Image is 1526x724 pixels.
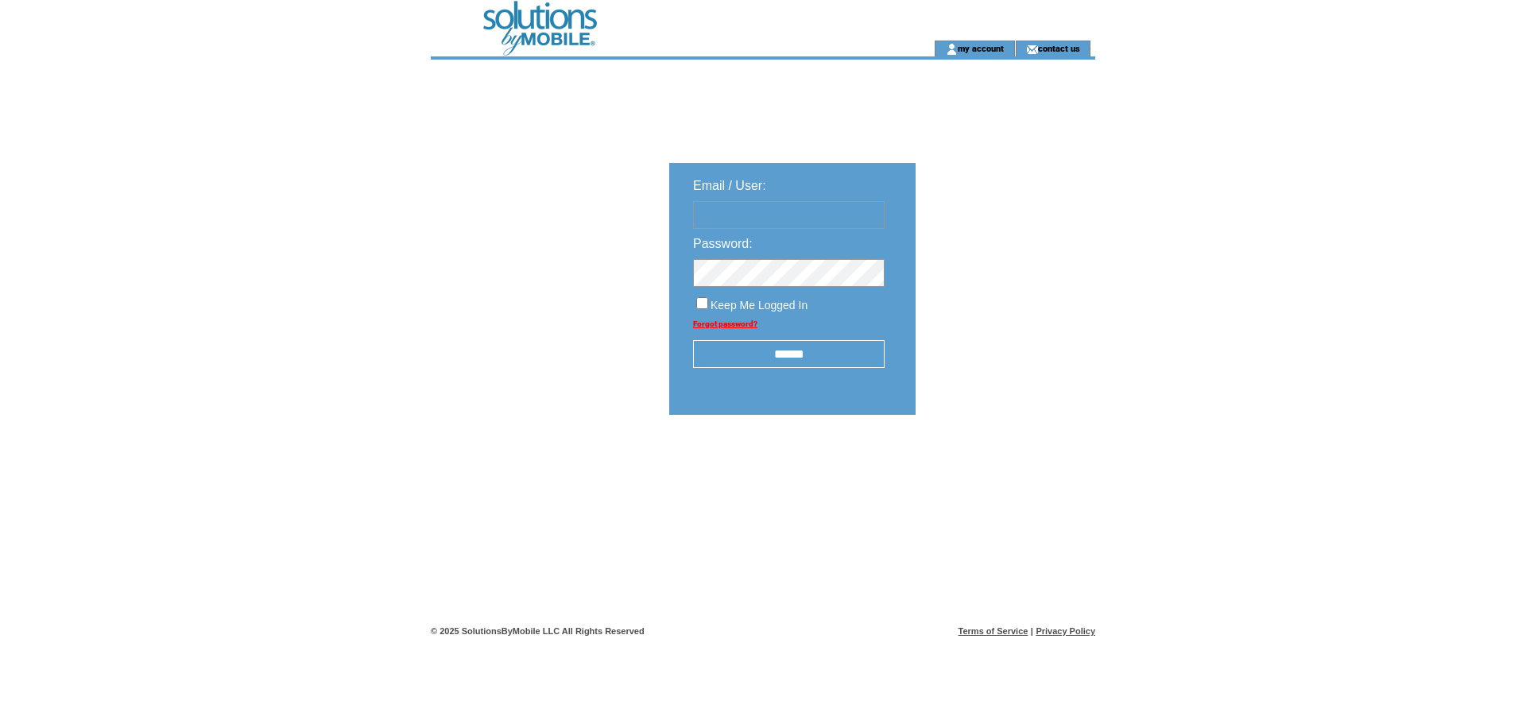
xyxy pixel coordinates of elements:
a: Forgot password? [693,319,757,328]
img: contact_us_icon.gif;jsessionid=99048C72FD1743BF27ABFD0C1D86B5CC [1026,43,1038,56]
span: Keep Me Logged In [711,299,808,312]
a: contact us [1038,43,1080,53]
img: transparent.png;jsessionid=99048C72FD1743BF27ABFD0C1D86B5CC [962,455,1041,474]
img: account_icon.gif;jsessionid=99048C72FD1743BF27ABFD0C1D86B5CC [946,43,958,56]
span: | [1031,626,1033,636]
a: my account [958,43,1004,53]
a: Privacy Policy [1036,626,1095,636]
span: Password: [693,237,753,250]
a: Terms of Service [959,626,1028,636]
span: Email / User: [693,179,766,192]
span: © 2025 SolutionsByMobile LLC All Rights Reserved [431,626,645,636]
